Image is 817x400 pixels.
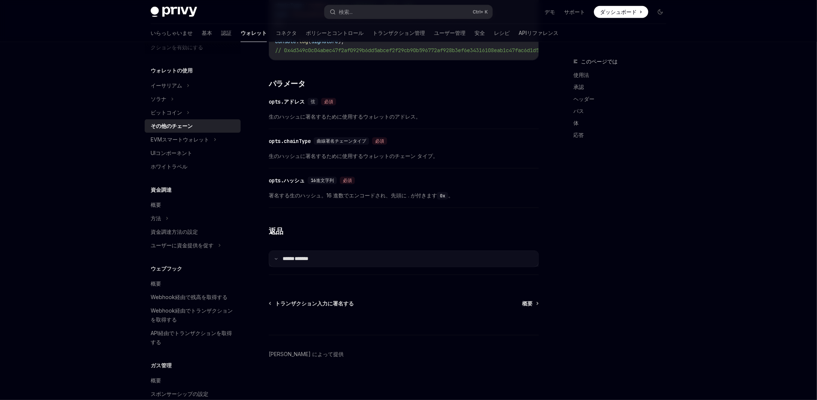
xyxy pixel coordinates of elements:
font: ダッシュボード [600,9,637,15]
button: ダークモードを切り替える [654,6,666,18]
font: opts.アドレス [269,98,305,105]
font: 必須 [343,177,352,183]
font: いらっしゃいませ [151,30,193,36]
img: ダークロゴ [151,7,197,17]
font: Webhook経由でトランザクションを取得する [151,307,233,323]
font: 概要 [151,377,161,383]
font: 承認 [573,84,584,90]
font: 必須 [324,99,333,105]
font: ウォレット [241,30,267,36]
font: EVMスマートウォレット [151,136,209,143]
font: ホワイトラベル [151,163,187,170]
a: 資金調達方法の設定 [145,225,241,239]
a: レシピ [494,24,510,42]
a: ユーザー管理 [434,24,465,42]
font: Ctrl [473,9,480,15]
a: トランザクション管理 [373,24,425,42]
a: デモ [545,8,555,16]
font: UIコンポーネント [151,150,192,156]
font: opts.chainType [269,138,311,144]
a: コネクタ [276,24,297,42]
font: ウェブフック [151,265,182,272]
font: 認証 [221,30,232,36]
font: ソラナ [151,96,166,102]
font: 返品 [269,227,283,236]
a: ウォレット [241,24,267,42]
font: ヘッダー [573,96,594,102]
a: 応答 [573,129,672,141]
font: ユーザーに資金提供を促す [151,242,214,248]
font: Webhook経由で残高を取得する [151,294,227,300]
font: 。 [448,192,453,198]
a: 概要 [145,198,241,212]
a: Webhook経由でトランザクションを取得する [145,304,241,326]
font: [PERSON_NAME] によって提供 [269,351,344,357]
font: コネクタ [276,30,297,36]
a: パス [573,105,672,117]
font: 16進文字列 [311,177,334,183]
font: デモ [545,9,555,15]
font: パス [573,108,584,114]
font: このページでは [581,58,618,65]
font: ビットコイン [151,109,182,116]
font: 方法 [151,215,161,221]
font: 曲線署名チェーンタイプ [317,138,366,144]
font: 基本 [202,30,212,36]
a: ダッシュボード [594,6,648,18]
font: ユーザー管理 [434,30,465,36]
font: 概要 [151,202,161,208]
font: 署名する生のハッシュ。16 進数でエンコードされ、先頭に . が付きます [269,192,437,198]
button: 検索...Ctrl+ K [325,5,492,19]
span: // 0x4d349c0c04abec47f2af0929b6dd5abcef2f29cb90b596772af928b3ef6e34316108eab1c47fac6d1d5ec51da59b... [275,47,674,54]
a: 体 [573,117,672,129]
a: API経由でトランザクションを取得する [145,326,241,349]
a: 基本 [202,24,212,42]
font: 概要 [522,300,533,307]
a: 使用法 [573,69,672,81]
font: ポリシーとコントロール [306,30,364,36]
a: サポート [564,8,585,16]
font: 安全 [474,30,485,36]
font: API経由でトランザクションを取得する [151,330,232,345]
a: 承認 [573,81,672,93]
font: + K [480,9,488,15]
font: 資金調達 [151,186,172,193]
a: その他のチェーン [145,119,241,133]
font: 概要 [151,280,161,287]
a: APIリファレンス [519,24,558,42]
font: ガス管理 [151,362,172,368]
font: レシピ [494,30,510,36]
font: 応答 [573,132,584,138]
a: 概要 [522,300,538,307]
font: 弦 [311,99,315,105]
font: 必須 [375,138,384,144]
font: スポンサーシップの設定 [151,391,208,397]
a: UIコンポーネント [145,146,241,160]
code: 0x [437,192,448,200]
font: 資金調達方法の設定 [151,229,198,235]
font: イーサリアム [151,82,182,89]
font: サポート [564,9,585,15]
font: トランザクション管理 [373,30,425,36]
a: 認証 [221,24,232,42]
a: Webhook経由で残高を取得する [145,290,241,304]
a: いらっしゃいませ [151,24,193,42]
a: [PERSON_NAME] によって提供 [269,350,344,358]
font: トランザクション入力に署名する [275,300,354,307]
font: ウォレットの使用 [151,67,193,74]
a: 概要 [145,277,241,290]
a: トランザクション入力に署名する [269,300,354,307]
font: その他のチェーン [151,123,193,129]
font: APIリファレンス [519,30,558,36]
a: ヘッダー [573,93,672,105]
font: 検索... [339,9,353,15]
font: 使用法 [573,72,589,78]
a: 概要 [145,374,241,387]
a: ポリシーとコントロール [306,24,364,42]
font: 生のハッシュに署名するために使用するウォレットのアドレス。 [269,113,421,120]
font: opts.ハッシュ [269,177,305,184]
a: 安全 [474,24,485,42]
font: 体 [573,120,579,126]
font: 生のハッシュに署名するために使用するウォレットのチェーン タイプ。 [269,153,438,159]
font: パラメータ [269,79,305,88]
